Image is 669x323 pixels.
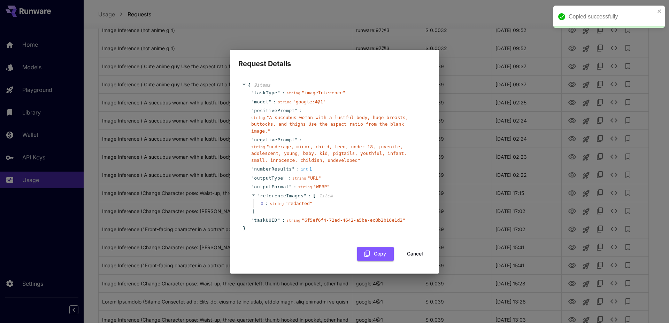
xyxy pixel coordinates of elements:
span: taskType [254,89,277,96]
span: " [251,184,254,189]
span: " [303,193,306,198]
span: : [294,183,297,190]
span: " [283,175,286,181]
span: ] [251,208,255,215]
span: " [251,99,254,104]
button: close [657,8,662,14]
span: : [299,107,302,114]
span: negativePrompt [254,136,295,143]
span: : [273,99,276,105]
span: : [297,166,299,173]
span: string [278,100,292,104]
span: : [288,175,291,182]
span: " underage, minor, child, teen, under 18, juvenile, adolescent, young, baby, kid, pigtails, youth... [251,144,407,163]
span: " [257,193,260,198]
div: : [265,200,268,207]
span: " A succubus woman with a lustful body, huge breasts, buttocks, and thighs Use the aspect ratio f... [251,115,408,134]
button: Copy [357,247,394,261]
span: string [270,202,284,206]
span: " imageInference " [302,90,345,95]
span: [ [313,192,316,199]
button: Cancel [399,247,431,261]
span: string [251,116,265,120]
span: " WEBP " [313,184,330,189]
iframe: Chat Widget [634,290,669,323]
span: string [298,185,312,189]
span: string [286,91,300,95]
span: " [295,108,298,113]
span: " URL " [308,175,321,181]
span: outputType [254,175,283,182]
span: " [295,137,298,142]
span: taskUUID [254,217,277,224]
span: 9 item s [254,82,270,88]
span: " [251,166,254,172]
span: " [251,137,254,142]
span: model [254,99,269,105]
span: string [251,145,265,149]
div: 1 [301,166,312,173]
div: Copied successfully [569,13,655,21]
h2: Request Details [230,50,439,69]
span: " [251,175,254,181]
span: } [242,225,246,232]
span: " [251,90,254,95]
span: 0 [261,200,270,207]
span: " [289,184,292,189]
span: " [251,218,254,223]
span: string [286,218,300,223]
span: string [292,176,306,181]
span: : [282,89,285,96]
span: " [277,218,280,223]
span: " 6f5ef6f4-72ad-4642-a5ba-ec8b2b16e1d2 " [302,218,405,223]
span: " google:4@1 " [293,99,326,104]
span: : [282,217,285,224]
span: 1 item [319,193,333,198]
span: numberResults [254,166,292,173]
span: referenceImages [260,193,303,198]
span: { [248,82,251,89]
span: " [277,90,280,95]
span: : [299,136,302,143]
span: " [292,166,295,172]
span: int [301,167,308,172]
span: : [308,192,311,199]
span: " [251,108,254,113]
span: positivePrompt [254,107,295,114]
span: outputFormat [254,183,289,190]
span: " redacted " [285,201,312,206]
span: " [269,99,271,104]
